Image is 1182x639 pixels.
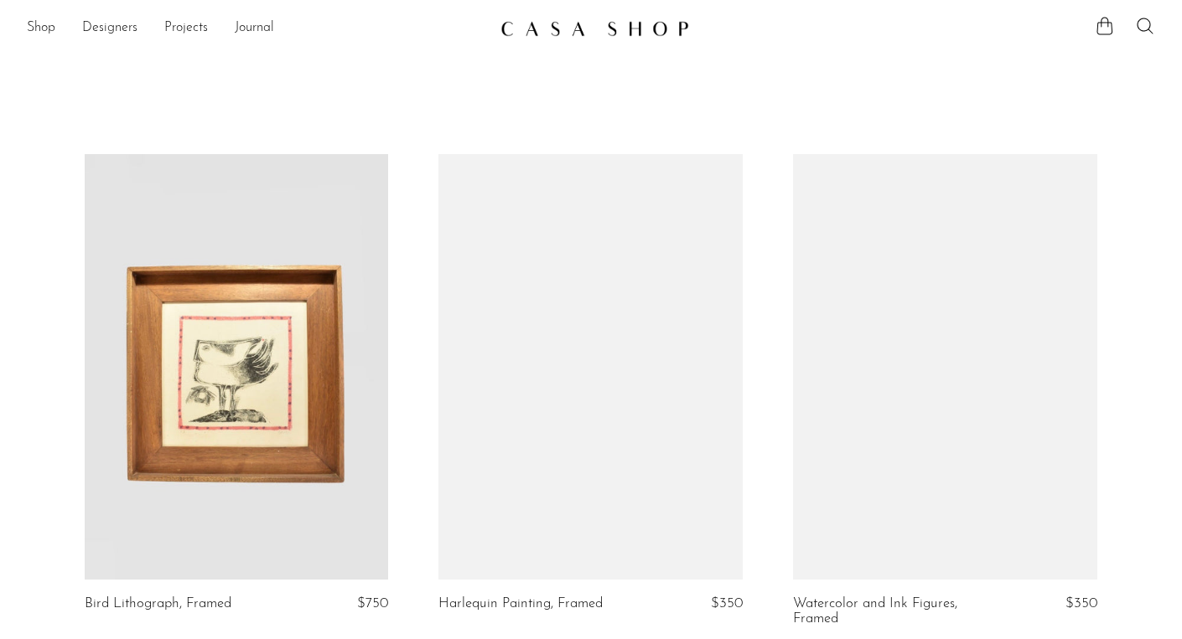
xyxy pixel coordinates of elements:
span: $750 [357,596,388,611]
a: Bird Lithograph, Framed [85,596,231,611]
a: Watercolor and Ink Figures, Framed [793,596,996,627]
ul: NEW HEADER MENU [27,14,487,43]
span: $350 [1065,596,1097,611]
a: Harlequin Painting, Framed [438,596,603,611]
a: Journal [235,18,274,39]
a: Designers [82,18,137,39]
a: Shop [27,18,55,39]
a: Projects [164,18,208,39]
nav: Desktop navigation [27,14,487,43]
span: $350 [711,596,743,611]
